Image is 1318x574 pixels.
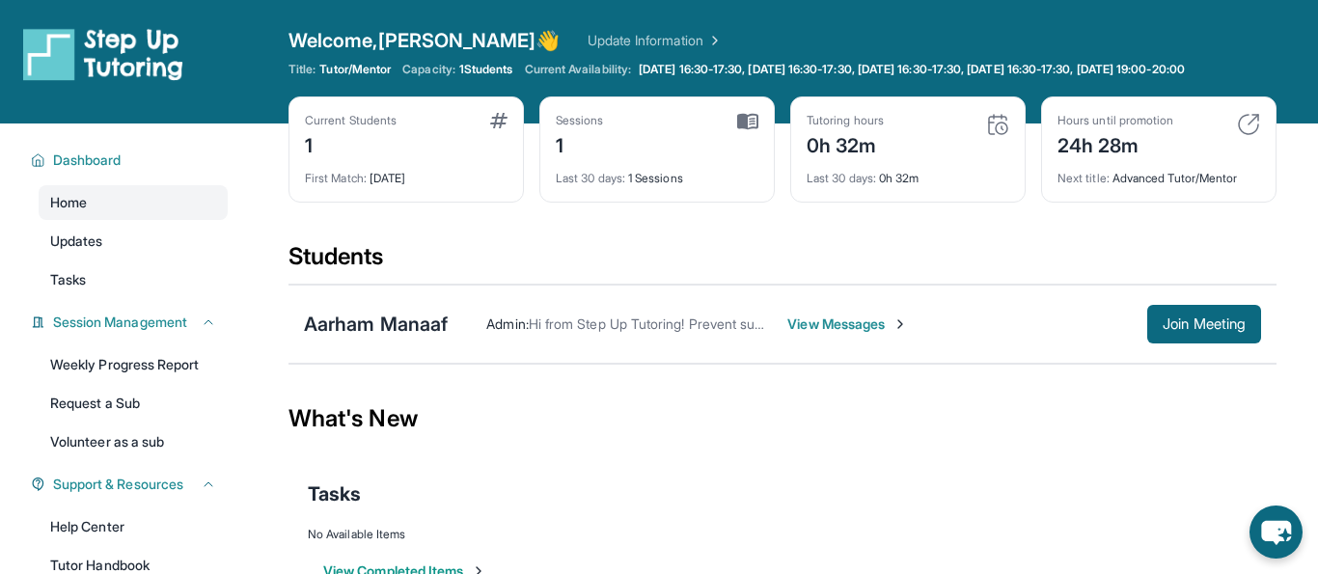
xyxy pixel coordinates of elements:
a: Update Information [588,31,723,50]
a: Volunteer as a sub [39,424,228,459]
button: Join Meeting [1147,305,1261,343]
img: card [1237,113,1260,136]
span: Dashboard [53,150,122,170]
span: Session Management [53,313,187,332]
span: Last 30 days : [807,171,876,185]
span: [DATE] 16:30-17:30, [DATE] 16:30-17:30, [DATE] 16:30-17:30, [DATE] 16:30-17:30, [DATE] 19:00-20:00 [639,62,1185,77]
div: 0h 32m [807,159,1009,186]
a: [DATE] 16:30-17:30, [DATE] 16:30-17:30, [DATE] 16:30-17:30, [DATE] 16:30-17:30, [DATE] 19:00-20:00 [635,62,1189,77]
span: View Messages [787,314,908,334]
span: Tutor/Mentor [319,62,391,77]
a: Home [39,185,228,220]
a: Help Center [39,509,228,544]
div: Sessions [556,113,604,128]
a: Weekly Progress Report [39,347,228,382]
span: Support & Resources [53,475,183,494]
span: 1 Students [459,62,513,77]
span: Welcome, [PERSON_NAME] 👋 [288,27,561,54]
div: Advanced Tutor/Mentor [1057,159,1260,186]
button: Support & Resources [45,475,216,494]
a: Updates [39,224,228,259]
div: Current Students [305,113,397,128]
div: Students [288,241,1277,284]
div: 24h 28m [1057,128,1173,159]
div: 1 [305,128,397,159]
span: Current Availability: [525,62,631,77]
img: card [986,113,1009,136]
a: Tasks [39,262,228,297]
span: Last 30 days : [556,171,625,185]
img: card [737,113,758,130]
button: Session Management [45,313,216,332]
div: 0h 32m [807,128,884,159]
img: Chevron-Right [892,316,908,332]
div: Hours until promotion [1057,113,1173,128]
span: Admin : [486,315,528,332]
span: Tasks [308,480,361,507]
img: Chevron Right [703,31,723,50]
img: logo [23,27,183,81]
img: card [490,113,508,128]
span: Capacity: [402,62,455,77]
div: Tutoring hours [807,113,884,128]
span: First Match : [305,171,367,185]
div: 1 [556,128,604,159]
a: Request a Sub [39,386,228,421]
div: No Available Items [308,527,1257,542]
span: Tasks [50,270,86,289]
span: Next title : [1057,171,1110,185]
span: Home [50,193,87,212]
span: Updates [50,232,103,251]
button: chat-button [1249,506,1303,559]
span: Title: [288,62,316,77]
div: What's New [288,376,1277,461]
div: 1 Sessions [556,159,758,186]
div: [DATE] [305,159,508,186]
button: Dashboard [45,150,216,170]
div: Aarham Manaaf [304,311,448,338]
span: Join Meeting [1163,318,1246,330]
